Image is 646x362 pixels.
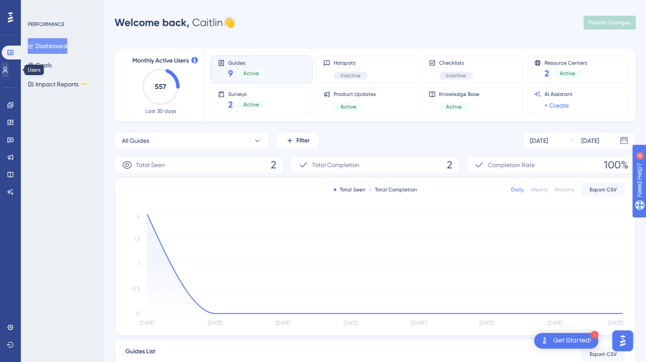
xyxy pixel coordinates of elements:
span: Guides List [125,346,155,362]
span: Total Completion [312,160,359,170]
button: Publish Changes [584,16,636,30]
button: Filter [276,132,319,149]
tspan: 1.5 [134,236,140,242]
span: Publish Changes [589,19,630,26]
span: Completion Rate [488,160,535,170]
tspan: [DATE] [344,320,358,326]
div: Monthly [555,186,574,193]
div: 4 [60,4,63,11]
button: Export CSV [581,183,625,197]
span: Inactive [446,72,466,79]
span: Active [243,101,259,108]
span: 100% [604,158,628,172]
span: Export CSV [590,186,617,193]
div: 1 [590,331,598,339]
button: Goals [28,57,52,73]
div: BETA [80,82,88,86]
button: Export CSV [581,347,625,361]
div: PERFORMANCE [28,21,64,28]
span: Export CSV [590,351,617,358]
iframe: UserGuiding AI Assistant Launcher [610,328,636,354]
tspan: [DATE] [411,320,426,326]
tspan: 0 [136,310,140,316]
span: Filter [296,135,310,146]
tspan: [DATE] [479,320,494,326]
tspan: [DATE] [140,320,154,326]
div: Total Completion [369,186,417,193]
img: launcher-image-alternative-text [539,336,550,346]
span: Resource Centers [544,59,587,66]
span: 2 [446,158,452,172]
button: Dashboard [28,38,67,54]
tspan: [DATE] [275,320,290,326]
span: Product Updates [334,91,376,98]
span: Inactive [341,72,361,79]
span: Active [341,103,356,110]
tspan: 0.5 [132,286,140,292]
span: Active [243,70,259,77]
span: Total Seen [136,160,165,170]
span: AI Assistant [544,91,573,98]
button: All Guides [115,132,269,149]
div: Caitlin 👋 [115,16,236,30]
span: Last 30 days [145,108,176,115]
span: Hotspots [334,59,367,66]
div: [DATE] [581,135,599,146]
span: Active [446,103,462,110]
tspan: [DATE] [208,320,223,326]
button: Impact ReportsBETA [28,76,88,92]
span: 2 [228,99,233,111]
div: Total Seen [334,186,365,193]
span: 9 [228,67,233,79]
tspan: [DATE] [547,320,562,326]
span: Monthly Active Users [132,56,189,66]
span: Surveys [228,91,266,97]
span: Guides [228,59,266,66]
div: Weekly [531,186,548,193]
span: Checklists [439,59,473,66]
span: Knowledge Base [439,91,479,98]
tspan: [DATE] [608,320,623,326]
span: Welcome back, [115,16,190,29]
tspan: 1 [138,261,140,267]
div: Daily [511,186,524,193]
tspan: 2 [137,213,140,219]
span: 2 [544,67,549,79]
div: Get Started! [553,336,591,346]
text: 557 [155,82,166,91]
span: Need Help? [20,2,54,13]
a: + Create [544,100,569,111]
span: 2 [271,158,276,172]
span: All Guides [122,135,149,146]
div: Open Get Started! checklist, remaining modules: 1 [534,333,598,349]
div: [DATE] [530,135,548,146]
span: Active [560,70,575,77]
